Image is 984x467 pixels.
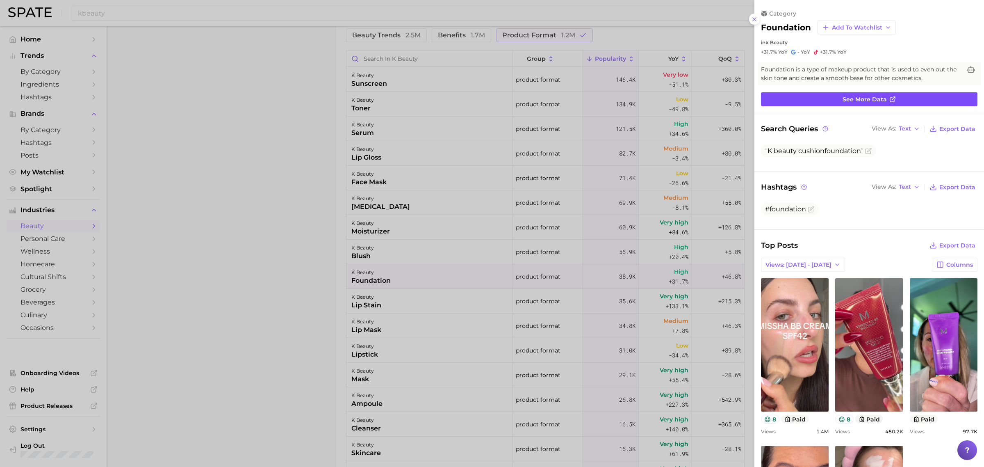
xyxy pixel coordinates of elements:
[939,242,975,249] span: Export Data
[781,415,809,424] button: paid
[910,428,925,435] span: Views
[899,185,911,189] span: Text
[778,49,788,55] span: YoY
[939,184,975,191] span: Export Data
[820,49,836,55] span: +31.7%
[761,92,977,106] a: See more data
[946,261,973,268] span: Columns
[761,49,777,55] span: +31.7%
[761,39,977,46] div: in
[765,205,806,213] span: #foundation
[835,428,850,435] span: Views
[769,10,796,17] span: category
[765,39,788,46] span: k beauty
[872,185,896,189] span: View As
[761,65,961,82] span: Foundation is a type of makeup product that is used to even out the skin tone and create a smooth...
[843,96,887,103] span: See more data
[870,124,922,134] button: View AsText
[761,428,776,435] span: Views
[761,415,779,424] button: 8
[832,24,882,31] span: Add to Watchlist
[808,206,814,213] button: Flag as miscategorized or irrelevant
[865,148,872,154] button: Flag as miscategorized or irrelevant
[801,49,810,55] span: YoY
[761,258,845,272] button: Views: [DATE] - [DATE]
[825,147,861,155] span: foundation
[899,126,911,131] span: Text
[765,261,831,268] span: Views: [DATE] - [DATE]
[927,181,977,193] button: Export Data
[939,126,975,133] span: Export Data
[797,49,799,55] span: -
[872,126,896,131] span: View As
[835,415,854,424] button: 8
[855,415,884,424] button: paid
[837,49,847,55] span: YoY
[816,428,829,435] span: 1.4m
[765,147,863,155] span: K beauty cushion
[932,258,977,272] button: Columns
[963,428,977,435] span: 97.7k
[927,240,977,251] button: Export Data
[761,181,808,193] span: Hashtags
[870,182,922,192] button: View AsText
[761,23,811,32] h2: foundation
[885,428,903,435] span: 450.2k
[818,21,896,34] button: Add to Watchlist
[927,123,977,135] button: Export Data
[761,123,829,135] span: Search Queries
[910,415,938,424] button: paid
[761,240,798,251] span: Top Posts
